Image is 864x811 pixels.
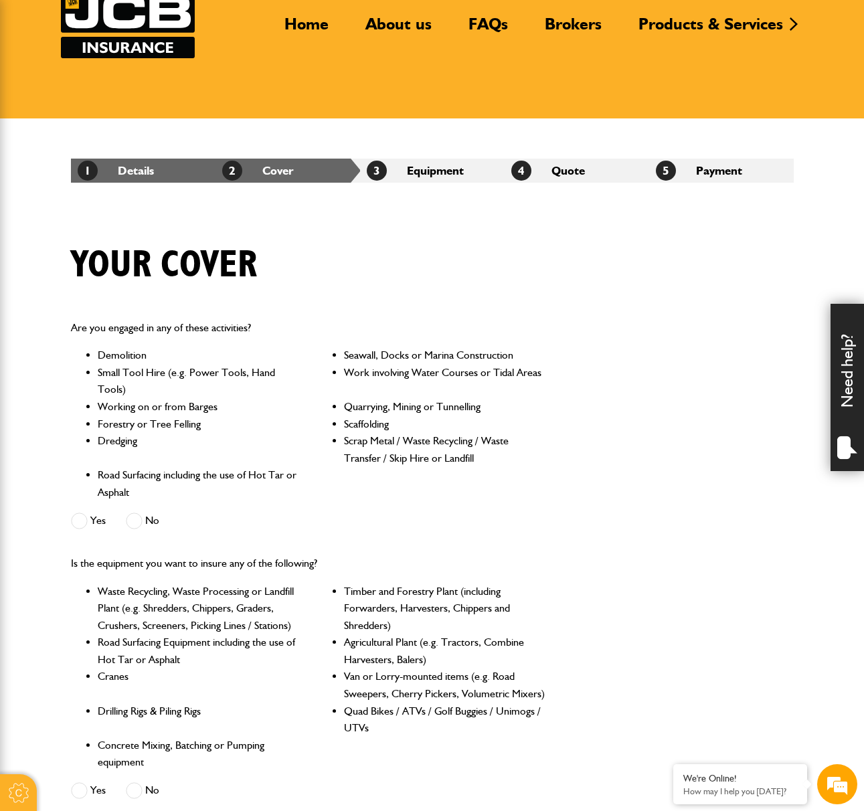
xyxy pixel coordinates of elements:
[98,398,300,416] li: Working on or from Barges
[344,364,546,398] li: Work involving Water Courses or Tidal Areas
[505,159,649,183] li: Quote
[344,668,546,702] li: Van or Lorry-mounted items (e.g. Road Sweepers, Cherry Pickers, Volumetric Mixers)
[23,74,56,93] img: d_20077148190_company_1631870298795_20077148190
[344,634,546,668] li: Agricultural Plant (e.g. Tractors, Combine Harvesters, Balers)
[98,737,300,771] li: Concrete Mixing, Batching or Pumping equipment
[70,75,225,92] div: Chat with us now
[182,412,243,430] em: Start Chat
[17,242,244,401] textarea: Type your message and hit 'Enter'
[17,163,244,193] input: Enter your email address
[71,319,546,337] p: Are you engaged in any of these activities?
[98,364,300,398] li: Small Tool Hire (e.g. Power Tools, Hand Tools)
[78,163,154,177] a: 1Details
[222,161,242,181] span: 2
[344,416,546,433] li: Scaffolding
[344,347,546,364] li: Seawall, Docks or Marina Construction
[17,124,244,153] input: Enter your last name
[458,14,518,45] a: FAQs
[71,782,106,799] label: Yes
[344,583,546,634] li: Timber and Forestry Plant (including Forwarders, Harvesters, Chippers and Shredders)
[360,159,505,183] li: Equipment
[344,703,546,737] li: Quad Bikes / ATVs / Golf Buggies / Unimogs / UTVs
[344,398,546,416] li: Quarrying, Mining or Tunnelling
[126,782,159,799] label: No
[683,786,797,796] p: How may I help you today?
[535,14,612,45] a: Brokers
[98,703,300,737] li: Drilling Rigs & Piling Rigs
[17,203,244,232] input: Enter your phone number
[511,161,531,181] span: 4
[98,416,300,433] li: Forestry or Tree Felling
[355,14,442,45] a: About us
[628,14,793,45] a: Products & Services
[71,243,257,288] h1: Your cover
[78,161,98,181] span: 1
[220,7,252,39] div: Minimize live chat window
[656,161,676,181] span: 5
[71,555,546,572] p: Is the equipment you want to insure any of the following?
[98,432,300,466] li: Dredging
[98,634,300,668] li: Road Surfacing Equipment including the use of Hot Tar or Asphalt
[98,668,300,702] li: Cranes
[126,513,159,529] label: No
[344,432,546,466] li: Scrap Metal / Waste Recycling / Waste Transfer / Skip Hire or Landfill
[649,159,794,183] li: Payment
[98,583,300,634] li: Waste Recycling, Waste Processing or Landfill Plant (e.g. Shredders, Chippers, Graders, Crushers,...
[274,14,339,45] a: Home
[831,304,864,471] div: Need help?
[98,466,300,501] li: Road Surfacing including the use of Hot Tar or Asphalt
[367,161,387,181] span: 3
[98,347,300,364] li: Demolition
[215,159,360,183] li: Cover
[71,513,106,529] label: Yes
[683,773,797,784] div: We're Online!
